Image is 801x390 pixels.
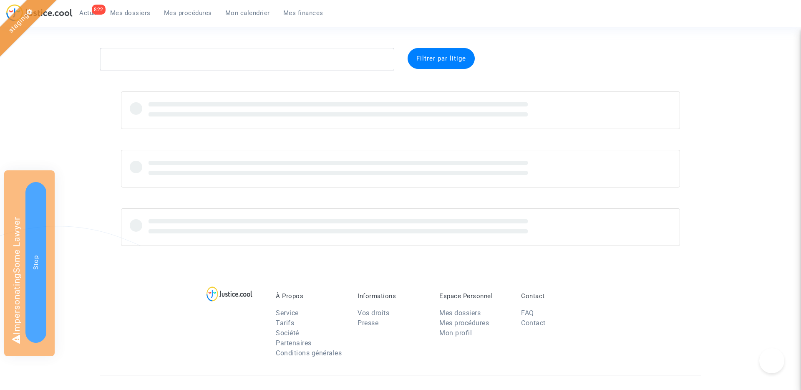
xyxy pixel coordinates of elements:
[276,329,299,337] a: Société
[225,9,270,17] span: Mon calendrier
[276,292,345,300] p: À Propos
[164,9,212,17] span: Mes procédures
[439,329,472,337] a: Mon profil
[276,309,299,317] a: Service
[439,292,509,300] p: Espace Personnel
[157,7,219,19] a: Mes procédures
[283,9,323,17] span: Mes finances
[92,5,106,15] div: 822
[276,349,342,357] a: Conditions générales
[79,9,97,17] span: Actus
[439,309,481,317] a: Mes dossiers
[73,7,103,19] a: 822Actus
[521,319,546,327] a: Contact
[7,11,30,35] a: staging
[32,255,40,270] span: Stop
[521,292,590,300] p: Contact
[219,7,277,19] a: Mon calendrier
[103,7,157,19] a: Mes dossiers
[276,319,294,327] a: Tarifs
[416,55,466,62] span: Filtrer par litige
[358,319,378,327] a: Presse
[439,319,489,327] a: Mes procédures
[358,292,427,300] p: Informations
[110,9,151,17] span: Mes dossiers
[521,309,534,317] a: FAQ
[759,348,784,373] iframe: Help Scout Beacon - Open
[358,309,389,317] a: Vos droits
[207,286,253,301] img: logo-lg.svg
[25,182,46,343] button: Stop
[6,4,73,21] img: jc-logo.svg
[4,170,55,356] div: Impersonating
[277,7,330,19] a: Mes finances
[276,339,312,347] a: Partenaires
